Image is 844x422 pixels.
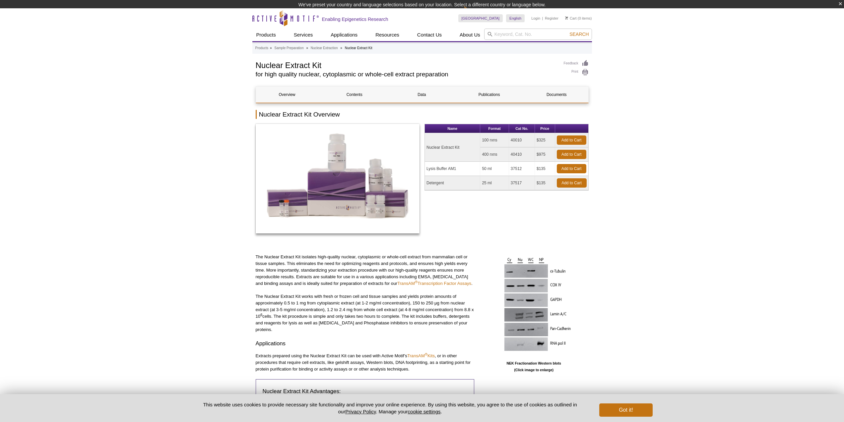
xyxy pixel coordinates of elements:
[327,29,361,41] a: Applications
[535,133,555,147] td: $325
[509,133,535,147] td: 40010
[290,29,317,41] a: Services
[256,293,474,333] p: The Nuclear Extract Kit works with fresh or frozen cell and tissue samples and yields protein amo...
[256,124,420,233] img: Nuclear Extract Kit
[535,176,555,190] td: $135
[192,401,589,415] p: This website uses cookies to provide necessary site functionality and improve your online experie...
[509,176,535,190] td: 37517
[599,403,652,417] button: Got it!
[345,409,376,414] a: Privacy Policy
[425,352,427,356] sup: ®
[255,45,268,51] a: Products
[345,46,372,50] li: Nuclear Extract Kit
[567,31,591,37] button: Search
[263,387,467,395] h3: Nuclear Extract Kit Advantages:
[256,254,474,287] p: The Nuclear Extract Kit isolates high-quality nuclear, cytoplasmic or whole-cell extract from mam...
[564,69,589,76] a: Print
[557,150,586,159] a: Add to Cart
[256,60,557,70] h1: Nuclear Extract Kit
[256,340,474,348] h3: Applications
[371,29,403,41] a: Resources
[557,178,587,188] a: Add to Cart
[340,46,342,50] li: »
[256,110,589,119] h2: Nuclear Extract Kit Overview
[509,124,535,133] th: Cat No.
[535,147,555,162] td: $975
[260,313,262,317] sup: 6
[480,162,509,176] td: 50 ml
[531,16,540,21] a: Login
[391,87,453,103] a: Data
[425,162,480,176] td: Lysis Buffer AM1
[492,254,575,358] img: NEK Fractionation Western blots
[425,124,480,133] th: Name
[506,14,525,22] a: English
[456,29,484,41] a: About Us
[252,29,280,41] a: Products
[458,14,503,22] a: [GEOGRAPHIC_DATA]
[270,46,272,50] li: »
[464,5,481,21] img: Change Here
[535,124,555,133] th: Price
[509,162,535,176] td: 37512
[413,29,446,41] a: Contact Us
[311,45,338,51] a: Nuclear Extraction
[565,14,592,22] li: (0 items)
[256,71,557,77] h2: for high quality nuclear, cytoplasmic or whole-cell extract preparation
[525,87,588,103] a: Documents
[408,409,440,414] button: cookie settings
[480,147,509,162] td: 400 rxns
[407,353,435,358] a: TransAM®Kits
[425,133,480,162] td: Nuclear Extract Kit
[484,29,592,40] input: Keyword, Cat. No.
[557,164,586,173] a: Add to Cart
[542,14,543,22] li: |
[569,32,589,37] span: Search
[397,281,471,286] a: TransAM®Transcription Factor Assays
[415,280,418,284] sup: ®
[557,135,586,145] a: Add to Cart
[506,361,561,372] b: NEK Fractionation Western blots (Click image to enlarge)
[458,87,520,103] a: Publications
[323,87,386,103] a: Contents
[322,16,388,22] h2: Enabling Epigenetics Research
[535,162,555,176] td: $135
[274,45,303,51] a: Sample Preparation
[565,16,577,21] a: Cart
[256,87,318,103] a: Overview
[480,176,509,190] td: 25 ml
[480,124,509,133] th: Format
[306,46,308,50] li: »
[480,133,509,147] td: 100 rxns
[425,176,480,190] td: Detergent
[545,16,558,21] a: Register
[256,353,474,373] p: Extracts prepared using the Nuclear Extract Kit can be used with Active Motif’s , or in other pro...
[564,60,589,67] a: Feedback
[565,16,568,20] img: Your Cart
[509,147,535,162] td: 40410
